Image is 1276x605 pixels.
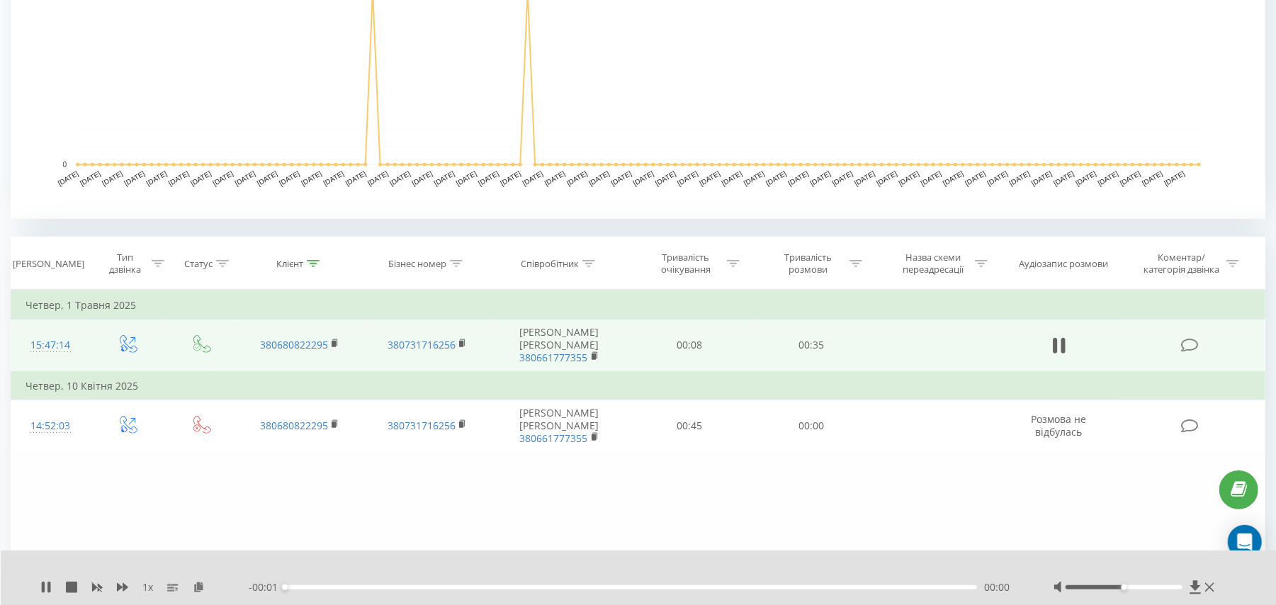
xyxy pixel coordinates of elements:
div: 15:47:14 [26,332,75,359]
text: [DATE] [654,169,677,187]
text: [DATE] [1008,169,1032,187]
td: Четвер, 1 Травня 2025 [11,291,1265,320]
text: [DATE] [986,169,1010,187]
text: [DATE] [1119,169,1142,187]
div: Клієнт [276,258,303,270]
text: [DATE] [964,169,987,187]
text: [DATE] [101,169,124,187]
text: [DATE] [1141,169,1164,187]
text: [DATE] [587,169,611,187]
text: [DATE] [278,169,301,187]
text: [DATE] [79,169,102,187]
text: [DATE] [322,169,346,187]
text: [DATE] [676,169,699,187]
text: [DATE] [809,169,832,187]
text: [DATE] [256,169,279,187]
text: [DATE] [942,169,965,187]
text: [DATE] [764,169,788,187]
a: 380680822295 [260,338,328,351]
div: 14:52:03 [26,412,75,440]
text: [DATE] [477,169,500,187]
a: 380731716256 [388,338,456,351]
td: 00:45 [628,400,750,452]
text: [DATE] [543,169,567,187]
td: [PERSON_NAME] [PERSON_NAME] [491,320,628,372]
text: [DATE] [366,169,390,187]
text: [DATE] [743,169,766,187]
text: [DATE] [786,169,810,187]
a: 380731716256 [388,419,456,432]
text: [DATE] [57,169,80,187]
td: [PERSON_NAME] [PERSON_NAME] [491,400,628,452]
div: [PERSON_NAME] [13,258,84,270]
text: [DATE] [433,169,456,187]
div: Назва схеми переадресації [896,251,971,276]
td: 00:35 [750,320,873,372]
text: [DATE] [1075,169,1098,187]
text: [DATE] [410,169,434,187]
text: [DATE] [1163,169,1186,187]
text: [DATE] [234,169,257,187]
span: 1 x [142,580,153,594]
text: [DATE] [123,169,146,187]
div: Тривалість очікування [648,251,723,276]
text: [DATE] [344,169,368,187]
text: [DATE] [699,169,722,187]
td: Четвер, 10 Квітня 2025 [11,372,1265,400]
td: 00:08 [628,320,750,372]
div: Accessibility label [282,584,288,590]
td: 00:00 [750,400,873,452]
div: Accessibility label [1122,584,1127,590]
text: [DATE] [920,169,943,187]
text: [DATE] [211,169,235,187]
div: Бізнес номер [388,258,446,270]
span: Розмова не відбулась [1032,412,1087,439]
text: [DATE] [145,169,169,187]
div: Тип дзвінка [102,251,148,276]
text: [DATE] [388,169,412,187]
a: 380661777355 [520,351,588,364]
text: [DATE] [189,169,213,187]
text: [DATE] [875,169,898,187]
div: Коментар/категорія дзвінка [1140,251,1223,276]
text: [DATE] [455,169,478,187]
text: 0 [62,161,67,169]
text: [DATE] [1052,169,1075,187]
text: [DATE] [167,169,191,187]
div: Співробітник [521,258,579,270]
text: [DATE] [853,169,876,187]
div: Аудіозапис розмови [1019,258,1108,270]
a: 380680822295 [260,419,328,432]
div: Статус [184,258,213,270]
text: [DATE] [898,169,921,187]
text: [DATE] [521,169,545,187]
text: [DATE] [565,169,589,187]
span: 00:00 [984,580,1010,594]
a: 380661777355 [520,431,588,445]
text: [DATE] [632,169,655,187]
text: [DATE] [721,169,744,187]
text: [DATE] [499,169,522,187]
text: [DATE] [610,169,633,187]
text: [DATE] [1097,169,1120,187]
text: [DATE] [1030,169,1054,187]
text: [DATE] [300,169,323,187]
div: Тривалість розмови [770,251,846,276]
span: - 00:01 [249,580,285,594]
text: [DATE] [831,169,854,187]
div: Open Intercom Messenger [1228,525,1262,559]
